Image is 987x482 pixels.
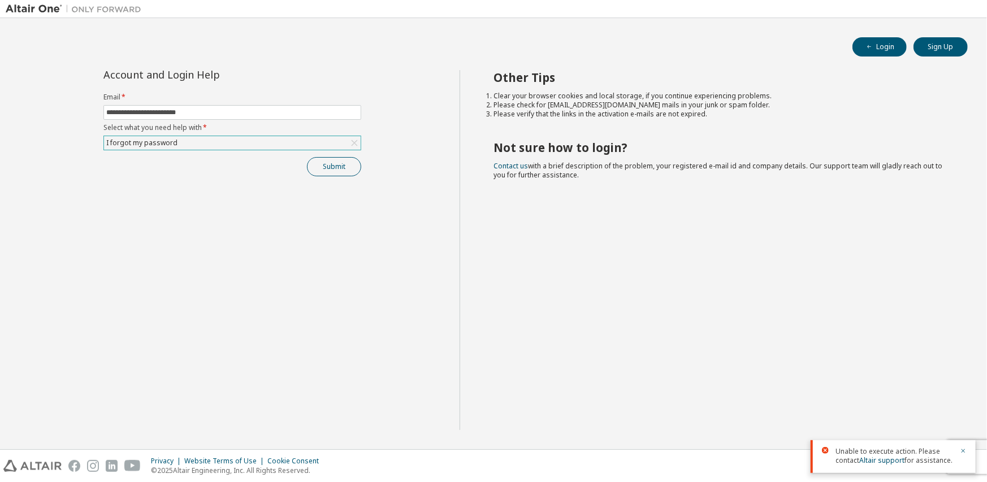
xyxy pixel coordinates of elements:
[494,110,948,119] li: Please verify that the links in the activation e-mails are not expired.
[859,455,904,465] a: Altair support
[494,140,948,155] h2: Not sure how to login?
[124,460,141,472] img: youtube.svg
[836,447,953,465] span: Unable to execute action. Please contact for assistance.
[87,460,99,472] img: instagram.svg
[105,137,179,149] div: I forgot my password
[184,457,267,466] div: Website Terms of Use
[151,457,184,466] div: Privacy
[106,460,118,472] img: linkedin.svg
[307,157,361,176] button: Submit
[103,93,361,102] label: Email
[103,70,310,79] div: Account and Login Help
[104,136,361,150] div: I forgot my password
[494,92,948,101] li: Clear your browser cookies and local storage, if you continue experiencing problems.
[494,70,948,85] h2: Other Tips
[151,466,326,475] p: © 2025 Altair Engineering, Inc. All Rights Reserved.
[68,460,80,472] img: facebook.svg
[914,37,968,57] button: Sign Up
[494,161,943,180] span: with a brief description of the problem, your registered e-mail id and company details. Our suppo...
[103,123,361,132] label: Select what you need help with
[267,457,326,466] div: Cookie Consent
[852,37,907,57] button: Login
[494,101,948,110] li: Please check for [EMAIL_ADDRESS][DOMAIN_NAME] mails in your junk or spam folder.
[3,460,62,472] img: altair_logo.svg
[6,3,147,15] img: Altair One
[494,161,529,171] a: Contact us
